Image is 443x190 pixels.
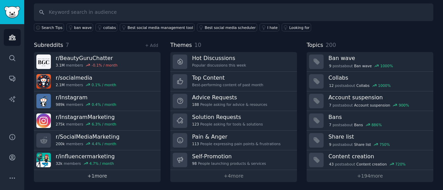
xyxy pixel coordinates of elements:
[56,141,65,146] span: 200k
[328,141,390,148] div: post s about
[36,153,51,167] img: influencermarketing
[354,103,390,108] span: Account suspension
[36,54,51,69] img: BeautyGuruChatter
[36,94,51,108] img: Instagram
[170,170,297,182] a: +4more
[328,63,394,69] div: post s about
[34,150,161,170] a: r/influencermarketing32kmembers4.7% / month
[56,141,119,146] div: members
[395,162,406,167] div: 720 %
[103,25,116,30] div: collabs
[170,52,297,72] a: Hot DiscussionsPopular discussions this week
[192,74,263,81] h3: Top Content
[329,83,334,88] span: 12
[329,162,334,167] span: 43
[328,74,428,81] h3: Collabs
[4,6,20,18] img: GummySearch logo
[307,72,433,91] a: Collabs12postsaboutCollabs1000%
[56,54,117,62] h3: r/ BeautyGuruChatter
[120,23,195,31] a: Best social media management tool
[356,83,370,88] span: Collabs
[34,170,161,182] a: +1more
[380,63,393,68] div: 1000 %
[307,111,433,131] a: Bans7postsaboutBans886%
[192,82,263,87] div: Best-performing content of past month
[192,161,197,166] span: 98
[74,25,92,30] div: ban wave
[34,41,63,50] span: Subreddits
[34,111,161,131] a: r/InstagramMarketing275kmembers6.3% / month
[145,43,158,48] a: + Add
[56,82,116,87] div: members
[127,25,193,30] div: Best social media management tool
[56,161,115,166] div: members
[371,122,382,127] div: 886 %
[307,131,433,150] a: Share list9postsaboutShare list750%
[56,102,65,107] span: 989k
[92,63,118,68] div: -0.1 % / month
[192,94,267,101] h3: Advice Requests
[354,122,363,127] span: Bans
[56,122,116,127] div: members
[192,133,281,140] h3: Pain & Anger
[328,161,406,167] div: post s about
[282,23,311,31] a: Looking for
[36,74,51,89] img: socialmedia
[56,153,115,160] h3: r/ influencermarketing
[399,103,409,108] div: 900 %
[42,25,63,30] span: Search Tips
[66,42,69,48] span: 7
[328,94,428,101] h3: Account suspension
[326,42,336,48] span: 200
[89,161,114,166] div: 4.7 % / month
[328,122,382,128] div: post s about
[34,3,433,21] input: Keyword search in audience
[307,150,433,170] a: Content creation43postsaboutContent creation720%
[56,161,62,166] span: 32k
[56,133,119,140] h3: r/ SocialMediaMarketing
[307,52,433,72] a: Ban wave9postsaboutBan wave1000%
[329,63,332,68] span: 9
[92,141,116,146] div: 4.4 % / month
[192,102,267,107] div: People asking for advice & resources
[192,122,263,127] div: People asking for tools & solutions
[34,131,161,150] a: r/SocialMediaMarketing200kmembers4.4% / month
[96,23,117,31] a: collabs
[92,102,116,107] div: 0.4 % / month
[92,82,116,87] div: 0.1 % / month
[56,102,116,107] div: members
[267,25,278,30] div: I hate
[307,41,323,50] span: Topics
[307,170,433,182] a: +194more
[289,25,310,30] div: Looking for
[307,91,433,111] a: Account suspension7postsaboutAccount suspension900%
[328,113,428,121] h3: Bans
[260,23,279,31] a: I hate
[356,162,387,167] span: Content creation
[170,91,297,111] a: Advice Requests188People asking for advice & resources
[56,113,116,121] h3: r/ InstagramMarketing
[56,94,116,101] h3: r/ Instagram
[34,52,161,72] a: r/BeautyGuruChatter3.1Mmembers-0.1% / month
[92,122,116,127] div: 6.3 % / month
[197,23,257,31] a: Best social media scheduler
[66,23,93,31] a: ban wave
[195,42,201,48] span: 10
[192,161,266,166] div: People launching products & services
[56,122,65,127] span: 275k
[56,63,117,68] div: members
[329,142,332,147] span: 9
[328,153,428,160] h3: Content creation
[34,72,161,91] a: r/socialmedia2.1Mmembers0.1% / month
[34,23,64,31] button: Search Tips
[36,113,51,128] img: InstagramMarketing
[56,74,116,81] h3: r/ socialmedia
[192,153,266,160] h3: Self-Promotion
[329,122,332,127] span: 7
[378,83,391,88] div: 1000 %
[56,63,65,68] span: 3.1M
[34,91,161,111] a: r/Instagram989kmembers0.4% / month
[170,72,297,91] a: Top ContentBest-performing content of past month
[192,113,263,121] h3: Solution Requests
[170,150,297,170] a: Self-Promotion98People launching products & services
